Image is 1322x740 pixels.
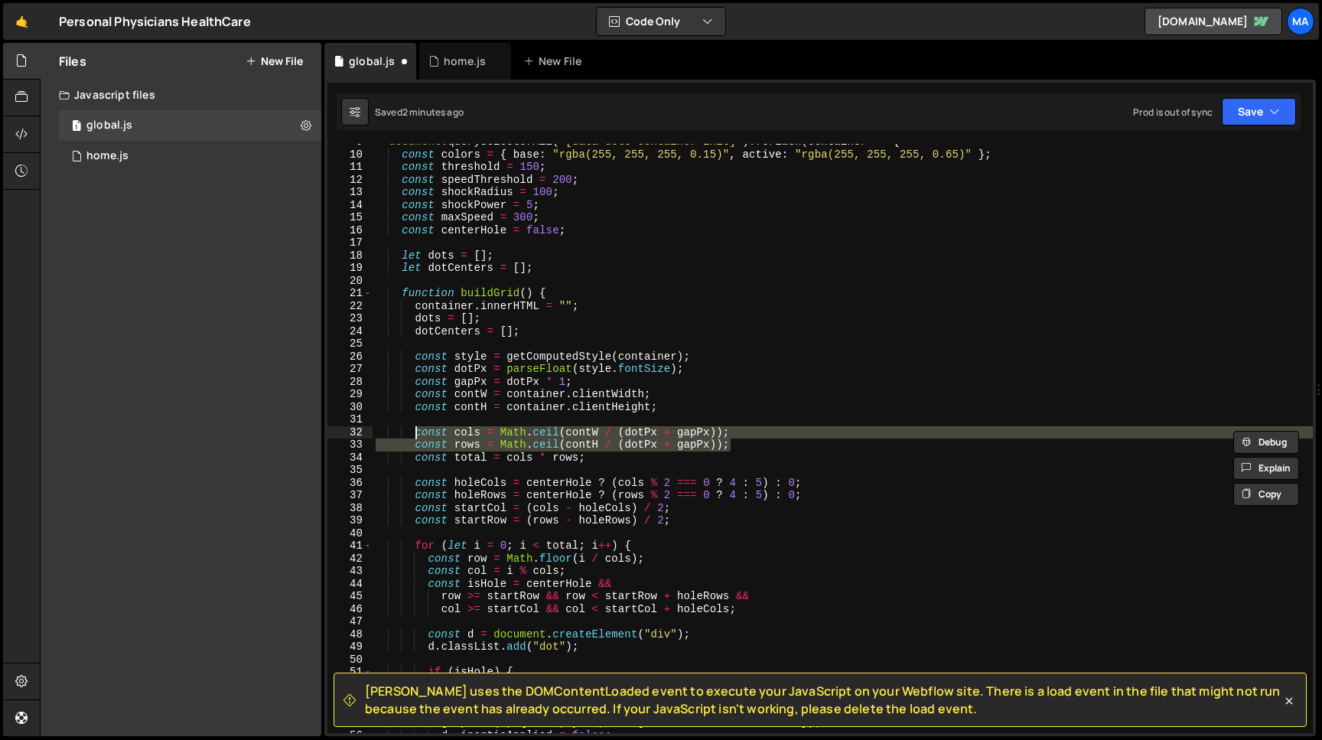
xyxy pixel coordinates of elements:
[327,451,373,465] div: 34
[327,565,373,578] div: 43
[59,53,86,70] h2: Files
[327,363,373,376] div: 27
[327,477,373,490] div: 36
[375,106,464,119] div: Saved
[59,141,321,171] div: 17171/47431.js
[327,161,373,174] div: 11
[327,679,373,692] div: 52
[327,337,373,350] div: 25
[402,106,464,119] div: 2 minutes ago
[72,121,81,133] span: 1
[1233,431,1299,454] button: Debug
[597,8,725,35] button: Code Only
[327,148,373,161] div: 10
[327,666,373,679] div: 51
[59,12,251,31] div: Personal Physicians HealthCare
[1145,8,1282,35] a: [DOMAIN_NAME]
[327,615,373,628] div: 47
[523,54,588,69] div: New File
[41,80,321,110] div: Javascript files
[327,350,373,363] div: 26
[327,628,373,641] div: 48
[327,287,373,300] div: 21
[327,300,373,313] div: 22
[327,236,373,249] div: 17
[365,683,1281,717] span: [PERSON_NAME] uses the DOMContentLoaded event to execute your JavaScript on your Webflow site. Th...
[327,716,373,729] div: 55
[327,413,373,426] div: 31
[327,553,373,566] div: 42
[327,224,373,237] div: 16
[327,514,373,527] div: 39
[246,55,303,67] button: New File
[327,174,373,187] div: 12
[327,438,373,451] div: 33
[1233,457,1299,480] button: Explain
[327,641,373,654] div: 49
[86,119,132,132] div: global.js
[327,426,373,439] div: 32
[327,704,373,717] div: 54
[349,54,395,69] div: global.js
[327,691,373,704] div: 53
[1233,483,1299,506] button: Copy
[327,249,373,262] div: 18
[327,199,373,212] div: 14
[327,275,373,288] div: 20
[3,3,41,40] a: 🤙
[327,211,373,224] div: 15
[327,578,373,591] div: 44
[327,464,373,477] div: 35
[327,603,373,616] div: 46
[327,376,373,389] div: 28
[327,325,373,338] div: 24
[327,388,373,401] div: 29
[327,489,373,502] div: 37
[1287,8,1314,35] a: Ma
[1222,98,1296,126] button: Save
[327,590,373,603] div: 45
[327,401,373,414] div: 30
[327,540,373,553] div: 41
[86,149,129,163] div: home.js
[327,312,373,325] div: 23
[327,262,373,275] div: 19
[327,186,373,199] div: 13
[327,502,373,515] div: 38
[444,54,486,69] div: home.js
[1133,106,1213,119] div: Prod is out of sync
[327,654,373,667] div: 50
[59,110,321,141] div: 17171/47430.js
[327,527,373,540] div: 40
